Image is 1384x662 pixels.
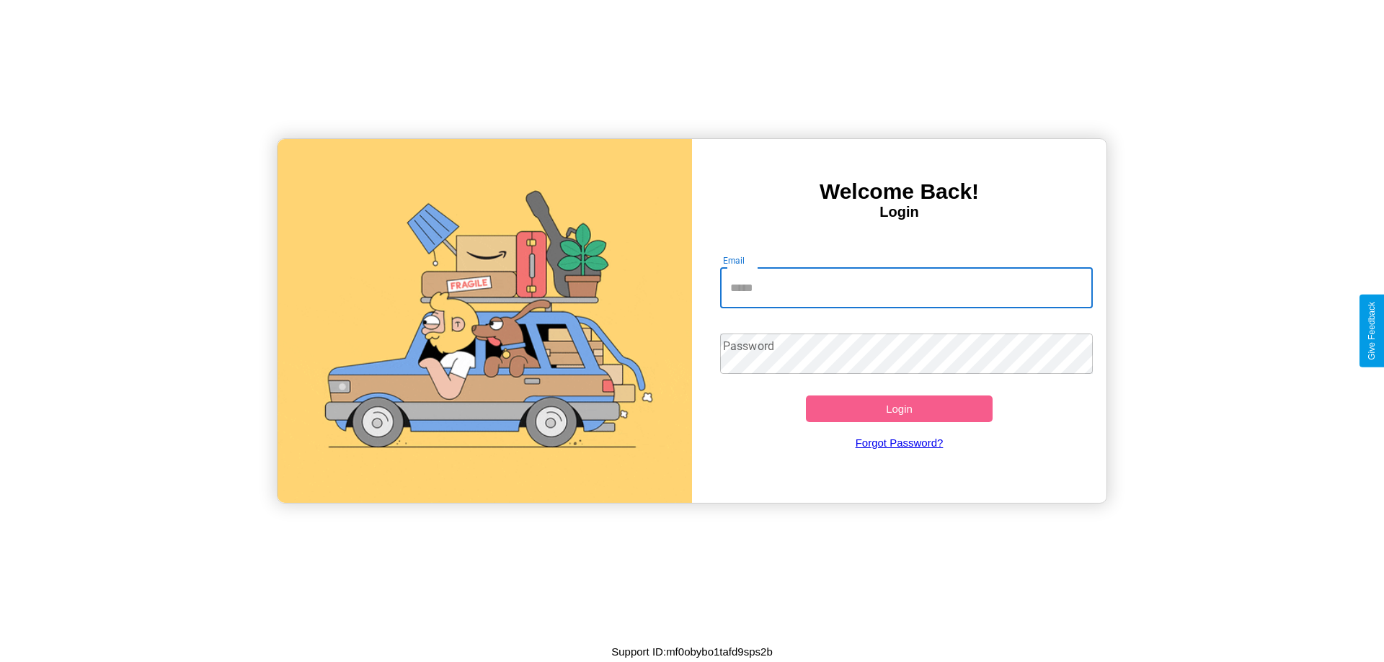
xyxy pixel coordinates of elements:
[723,254,745,267] label: Email
[806,395,993,422] button: Login
[278,139,692,503] img: gif
[1367,302,1377,360] div: Give Feedback
[692,179,1106,204] h3: Welcome Back!
[713,422,1086,463] a: Forgot Password?
[611,642,772,661] p: Support ID: mf0obybo1tafd9sps2b
[692,204,1106,220] h4: Login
